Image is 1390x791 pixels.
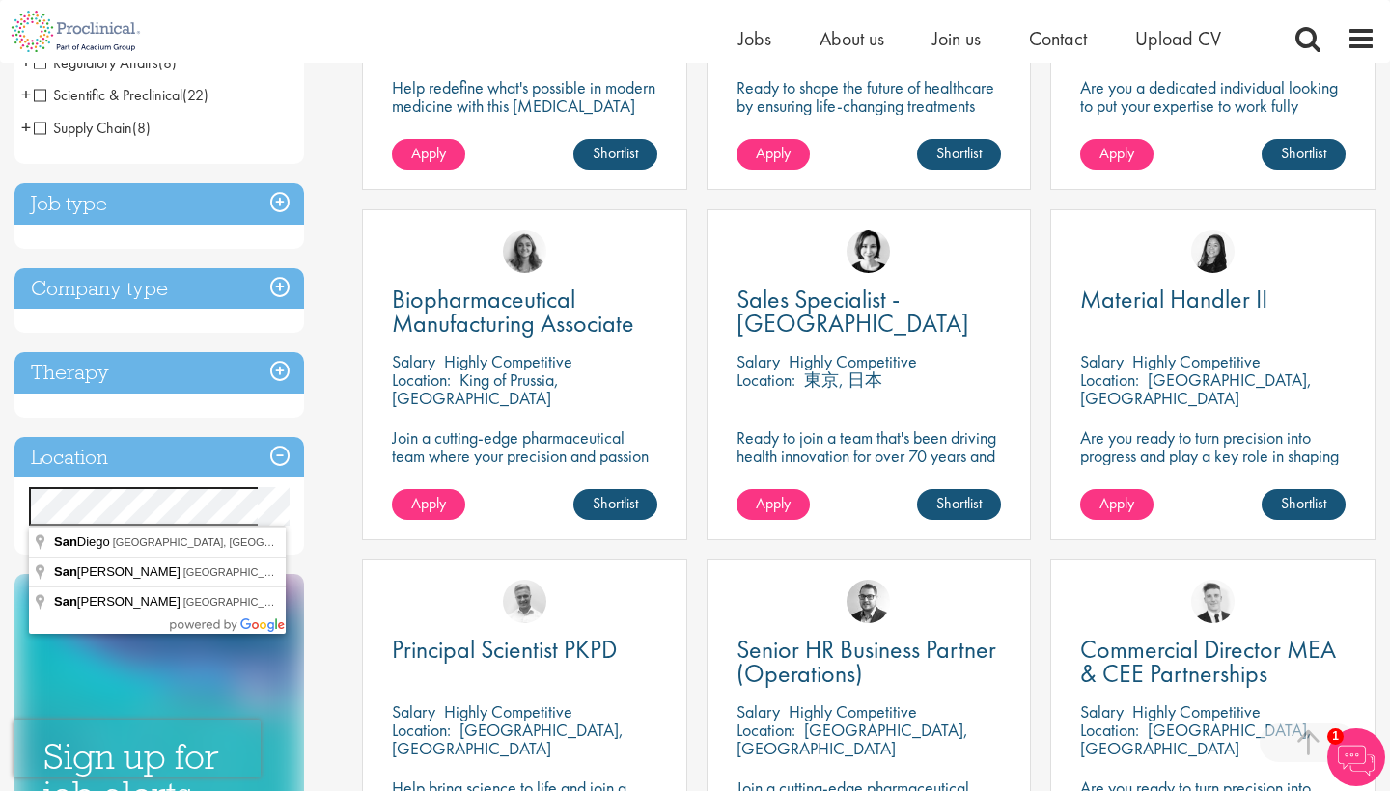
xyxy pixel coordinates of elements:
[737,368,795,391] span: Location:
[503,580,546,623] img: Joshua Bye
[54,594,77,609] span: San
[411,493,446,513] span: Apply
[54,564,183,579] span: [PERSON_NAME]
[1080,350,1124,372] span: Salary
[737,719,968,759] p: [GEOGRAPHIC_DATA], [GEOGRAPHIC_DATA]
[1080,287,1346,312] a: Material Handler II
[917,489,1001,520] a: Shortlist
[789,350,917,372] p: Highly Competitive
[14,352,304,394] h3: Therapy
[737,283,969,340] span: Sales Specialist - [GEOGRAPHIC_DATA]
[847,230,890,273] img: Nic Choa
[573,489,657,520] a: Shortlist
[738,26,771,51] a: Jobs
[14,437,304,478] h3: Location
[182,85,208,105] span: (22)
[737,350,780,372] span: Salary
[1327,728,1385,786] img: Chatbot
[1080,368,1139,391] span: Location:
[444,350,572,372] p: Highly Competitive
[1099,143,1134,163] span: Apply
[1262,139,1346,170] a: Shortlist
[21,80,31,109] span: +
[1080,489,1154,520] a: Apply
[737,78,1002,188] p: Ready to shape the future of healthcare by ensuring life-changing treatments meet global regulato...
[392,350,435,372] span: Salary
[932,26,981,51] a: Join us
[34,85,208,105] span: Scientific & Preclinical
[1080,283,1267,315] span: Material Handler II
[1132,700,1261,723] p: Highly Competitive
[34,118,132,138] span: Supply Chain
[1132,350,1261,372] p: Highly Competitive
[737,638,1002,686] a: Senior HR Business Partner (Operations)
[392,633,617,666] span: Principal Scientist PKPD
[183,596,410,608] span: [GEOGRAPHIC_DATA], [GEOGRAPHIC_DATA]
[737,633,996,690] span: Senior HR Business Partner (Operations)
[411,143,446,163] span: Apply
[34,85,182,105] span: Scientific & Preclinical
[392,428,657,502] p: Join a cutting-edge pharmaceutical team where your precision and passion for quality will help sh...
[573,139,657,170] a: Shortlist
[1191,580,1235,623] img: Nicolas Daniel
[392,139,465,170] a: Apply
[54,534,113,549] span: Diego
[113,536,340,548] span: [GEOGRAPHIC_DATA], [GEOGRAPHIC_DATA]
[847,580,890,623] img: Niklas Kaminski
[183,566,410,578] span: [GEOGRAPHIC_DATA], [GEOGRAPHIC_DATA]
[1191,230,1235,273] img: Numhom Sudsok
[737,489,810,520] a: Apply
[54,594,183,609] span: [PERSON_NAME]
[1262,489,1346,520] a: Shortlist
[756,493,791,513] span: Apply
[444,700,572,723] p: Highly Competitive
[14,183,304,225] h3: Job type
[737,700,780,723] span: Salary
[392,368,559,409] p: King of Prussia, [GEOGRAPHIC_DATA]
[54,534,77,549] span: San
[54,564,77,579] span: San
[1099,493,1134,513] span: Apply
[392,719,624,759] p: [GEOGRAPHIC_DATA], [GEOGRAPHIC_DATA]
[34,118,151,138] span: Supply Chain
[1135,26,1221,51] span: Upload CV
[1080,719,1139,741] span: Location:
[1080,700,1124,723] span: Salary
[789,700,917,723] p: Highly Competitive
[392,283,634,340] span: Biopharmaceutical Manufacturing Associate
[1080,638,1346,686] a: Commercial Director MEA & CEE Partnerships
[737,428,1002,502] p: Ready to join a team that's been driving health innovation for over 70 years and build a career y...
[820,26,884,51] a: About us
[392,489,465,520] a: Apply
[756,143,791,163] span: Apply
[1080,719,1312,759] p: [GEOGRAPHIC_DATA], [GEOGRAPHIC_DATA]
[1327,728,1344,745] span: 1
[21,113,31,142] span: +
[1080,368,1312,409] p: [GEOGRAPHIC_DATA], [GEOGRAPHIC_DATA]
[14,720,261,777] iframe: reCAPTCHA
[392,287,657,336] a: Biopharmaceutical Manufacturing Associate
[1029,26,1087,51] a: Contact
[1080,78,1346,170] p: Are you a dedicated individual looking to put your expertise to work fully flexibly in a remote p...
[392,368,451,391] span: Location:
[917,139,1001,170] a: Shortlist
[392,78,657,151] p: Help redefine what's possible in modern medicine with this [MEDICAL_DATA] Associate Expert Scienc...
[1080,428,1346,483] p: Are you ready to turn precision into progress and play a key role in shaping the future of pharma...
[737,287,1002,336] a: Sales Specialist - [GEOGRAPHIC_DATA]
[14,268,304,310] h3: Company type
[503,230,546,273] img: Jackie Cerchio
[737,719,795,741] span: Location:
